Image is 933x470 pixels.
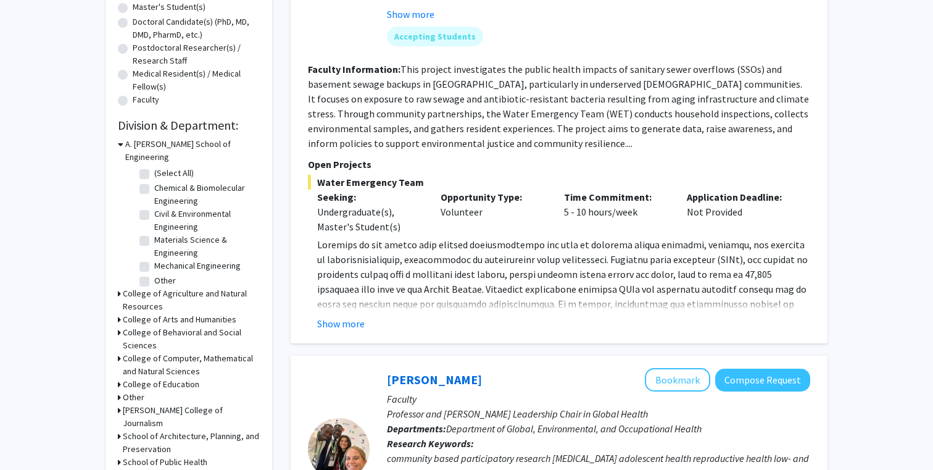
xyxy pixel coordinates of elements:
label: Doctoral Candidate(s) (PhD, MD, DMD, PharmD, etc.) [133,15,260,41]
label: (Select All) [154,167,194,180]
p: Opportunity Type: [441,190,545,204]
div: Volunteer [431,190,555,234]
h3: College of Computer, Mathematical and Natural Sciences [123,352,260,378]
iframe: Chat [9,414,52,461]
h3: College of Behavioral and Social Sciences [123,326,260,352]
label: Chemical & Biomolecular Engineering [154,182,257,208]
span: Water Emergency Team [308,175,810,190]
div: 5 - 10 hours/week [555,190,678,234]
b: Departments: [387,422,446,435]
h3: College of Education [123,378,199,391]
button: Add Heather Wipfli to Bookmarks [645,368,710,392]
h3: A. [PERSON_NAME] School of Engineering [125,138,260,164]
h3: School of Public Health [123,456,207,469]
h2: Division & Department: [118,118,260,133]
b: Faculty Information: [308,63,400,75]
h3: Other [123,391,144,404]
h3: College of Agriculture and Natural Resources [123,287,260,313]
label: Civil & Environmental Engineering [154,208,257,233]
p: Open Projects [308,157,810,172]
mat-chip: Accepting Students [387,27,483,46]
p: Faculty [387,392,810,406]
button: Show more [317,316,365,331]
button: Compose Request to Heather Wipfli [715,369,810,392]
p: Time Commitment: [564,190,669,204]
p: Professor and [PERSON_NAME] Leadership Chair in Global Health [387,406,810,421]
h3: [PERSON_NAME] College of Journalism [123,404,260,430]
p: Seeking: [317,190,422,204]
h3: School of Architecture, Planning, and Preservation [123,430,260,456]
div: Undergraduate(s), Master's Student(s) [317,204,422,234]
label: Medical Resident(s) / Medical Fellow(s) [133,67,260,93]
a: [PERSON_NAME] [387,372,482,387]
label: Master's Student(s) [133,1,205,14]
fg-read-more: This project investigates the public health impacts of sanitary sewer overflows (SSOs) and baseme... [308,63,809,149]
button: Show more [387,7,434,22]
b: Research Keywords: [387,437,474,450]
label: Materials Science & Engineering [154,233,257,259]
span: Department of Global, Environmental, and Occupational Health [446,422,702,435]
div: Not Provided [678,190,801,234]
h3: College of Arts and Humanities [123,313,236,326]
label: Postdoctoral Researcher(s) / Research Staff [133,41,260,67]
p: Application Deadline: [687,190,792,204]
label: Other [154,274,176,287]
label: Mechanical Engineering [154,259,241,272]
label: Faculty [133,93,159,106]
